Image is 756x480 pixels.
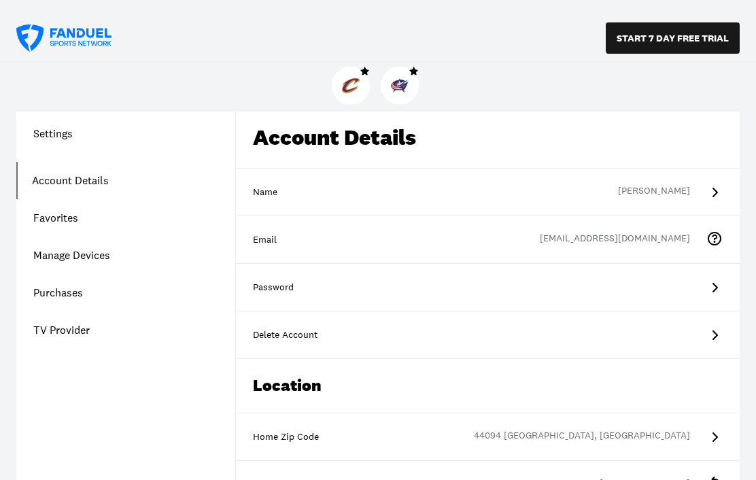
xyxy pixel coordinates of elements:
[16,24,111,52] a: FanDuel Sports Network
[16,311,235,349] a: TV Provider
[381,94,424,107] a: Blue JacketsBlue Jackets
[618,184,706,201] div: [PERSON_NAME]
[16,274,235,311] a: Purchases
[16,125,235,141] h1: Settings
[16,162,235,199] a: Account Details
[16,199,235,237] a: Favorites
[236,359,740,413] div: Location
[16,237,235,274] a: Manage Devices
[332,94,375,107] a: CavaliersCavaliers
[253,233,723,247] div: Email
[253,430,723,444] div: Home Zip Code
[253,281,723,294] div: Password
[253,186,723,199] div: Name
[342,77,360,95] img: Cavaliers
[253,328,723,342] div: Delete Account
[391,77,409,95] img: Blue Jackets
[540,232,706,248] div: [EMAIL_ADDRESS][DOMAIN_NAME]
[474,429,706,445] div: 44094 [GEOGRAPHIC_DATA], [GEOGRAPHIC_DATA]
[236,108,740,169] div: Account Details
[606,22,740,54] button: START 7 DAY FREE TRIAL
